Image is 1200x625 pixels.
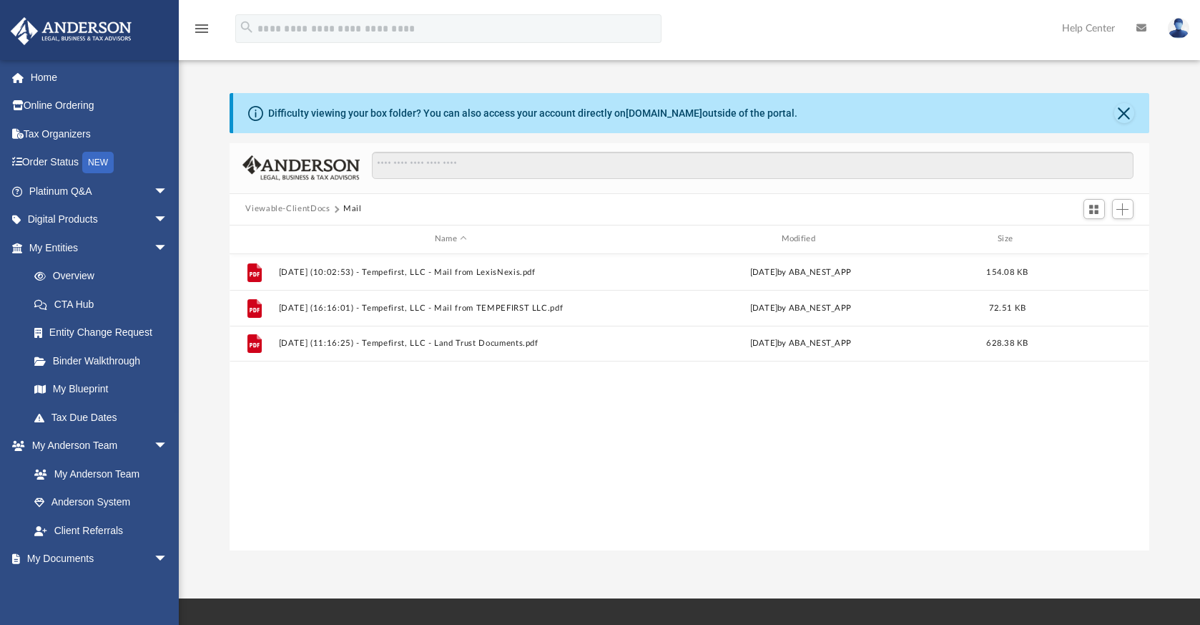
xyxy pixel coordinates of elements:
[1112,199,1133,219] button: Add
[10,177,190,205] a: Platinum Q&Aarrow_drop_down
[279,268,623,277] button: [DATE] (10:02:53) - Tempefirst, LLC - Mail from LexisNexis.pdf
[20,319,190,347] a: Entity Change Request
[343,203,362,215] button: Mail
[987,268,1028,276] span: 154.08 KB
[154,233,182,263] span: arrow_drop_down
[279,304,623,313] button: [DATE] (16:16:01) - Tempefirst, LLC - Mail from TEMPEFIRST LLC.pdf
[230,254,1149,551] div: grid
[20,516,182,545] a: Client Referrals
[245,203,330,215] button: Viewable-ClientDocs
[193,20,210,37] i: menu
[626,107,702,119] a: [DOMAIN_NAME]
[1114,103,1134,123] button: Close
[268,106,797,121] div: Difficulty viewing your box folder? You can also access your account directly on outside of the p...
[154,177,182,206] span: arrow_drop_down
[193,27,210,37] a: menu
[10,205,190,234] a: Digital Productsarrow_drop_down
[20,375,182,404] a: My Blueprint
[10,148,190,178] a: Order StatusNEW
[10,233,190,262] a: My Entitiesarrow_drop_down
[82,152,114,173] div: NEW
[20,262,190,291] a: Overview
[154,545,182,574] span: arrow_drop_down
[20,347,190,375] a: Binder Walkthrough
[10,120,190,148] a: Tax Organizers
[239,19,255,35] i: search
[987,339,1028,347] span: 628.38 KB
[20,290,190,319] a: CTA Hub
[154,432,182,461] span: arrow_drop_down
[20,460,175,488] a: My Anderson Team
[10,432,182,460] a: My Anderson Teamarrow_drop_down
[372,152,1133,179] input: Search files and folders
[10,545,182,573] a: My Documentsarrow_drop_down
[6,17,136,45] img: Anderson Advisors Platinum Portal
[1083,199,1105,219] button: Switch to Grid View
[20,403,190,432] a: Tax Due Dates
[154,205,182,235] span: arrow_drop_down
[278,233,622,246] div: Name
[10,92,190,120] a: Online Ordering
[629,233,973,246] div: Modified
[629,266,973,278] div: [DATE] by ABA_NEST_APP
[20,488,182,517] a: Anderson System
[629,337,973,350] div: [DATE] by ABA_NEST_APP
[989,304,1026,311] span: 72.51 KB
[979,233,1036,246] div: Size
[1043,233,1143,246] div: id
[629,301,973,314] div: [DATE] by ABA_NEST_APP
[236,233,272,246] div: id
[20,573,175,601] a: Box
[1168,18,1189,39] img: User Pic
[279,339,623,348] button: [DATE] (11:16:25) - Tempefirst, LLC - Land Trust Documents.pdf
[10,63,190,92] a: Home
